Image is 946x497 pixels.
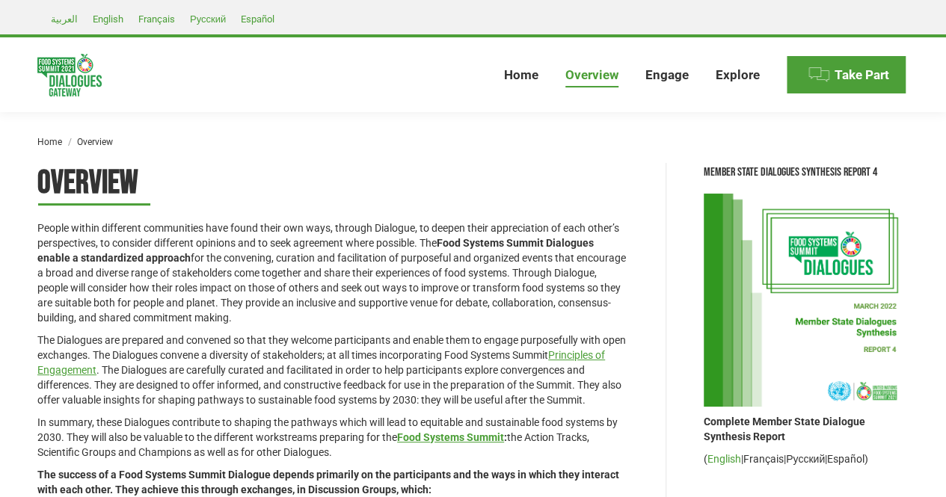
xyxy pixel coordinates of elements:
[182,10,233,28] a: Русский
[138,13,175,25] span: Français
[397,431,504,443] a: Food Systems Summit
[704,416,865,442] strong: Complete Member State Dialogue Synthesis Report
[565,67,618,83] span: Overview
[190,13,226,25] span: Русский
[51,13,78,25] span: العربية
[37,349,605,376] a: Principles of Engagement
[233,10,282,28] a: Español
[504,67,538,83] span: Home
[786,453,825,465] a: Русский
[93,13,123,25] span: English
[131,10,182,28] a: Français
[645,67,689,83] span: Engage
[37,220,628,325] p: People within different communities have found their own ways, through Dialogue, to deepen their ...
[37,137,62,147] a: Home
[704,451,909,466] p: ( | | | )
[37,415,628,460] p: In summary, these Dialogues contribute to shaping the pathways which will lead to equitable and s...
[37,469,619,496] strong: The success of a Food Systems Summit Dialogue depends primarily on the participants and the ways ...
[37,163,138,203] span: Overview
[77,137,113,147] span: Overview
[716,67,760,83] span: Explore
[397,431,507,443] strong: :
[808,64,830,86] img: Menu icon
[37,237,594,264] strong: Food Systems Summit Dialogues enable a standardized approach
[704,163,909,182] div: Member State Dialogues Synthesis Report 4
[707,453,741,465] a: English
[37,54,102,96] img: Food Systems Summit Dialogues
[43,10,85,28] a: العربية
[827,453,864,465] a: Español
[835,67,889,83] span: Take Part
[37,333,628,407] p: The Dialogues are prepared and convened so that they welcome participants and enable them to enga...
[85,10,131,28] a: English
[743,453,784,465] a: Français
[241,13,274,25] span: Español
